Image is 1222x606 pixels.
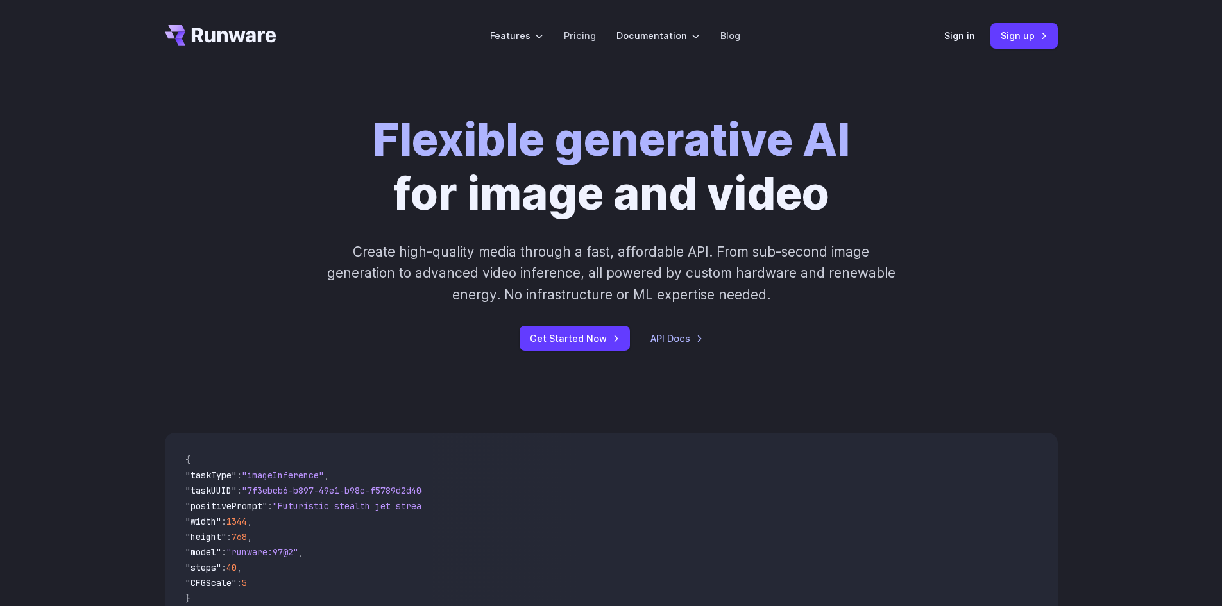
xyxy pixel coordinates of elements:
a: Sign in [944,28,975,43]
span: : [267,500,273,512]
span: , [247,516,252,527]
span: : [221,516,226,527]
span: , [237,562,242,573]
span: : [221,562,226,573]
h1: for image and video [373,113,850,221]
span: , [324,469,329,481]
span: "imageInference" [242,469,324,481]
span: , [298,546,303,558]
span: "Futuristic stealth jet streaking through a neon-lit cityscape with glowing purple exhaust" [273,500,740,512]
span: , [247,531,252,543]
a: Get Started Now [520,326,630,351]
span: "positivePrompt" [185,500,267,512]
span: : [221,546,226,558]
span: : [237,577,242,589]
span: "CFGScale" [185,577,237,589]
span: "model" [185,546,221,558]
a: Sign up [990,23,1058,48]
span: } [185,593,191,604]
span: "taskUUID" [185,485,237,496]
span: : [237,485,242,496]
span: "width" [185,516,221,527]
span: "runware:97@2" [226,546,298,558]
span: 5 [242,577,247,589]
span: "taskType" [185,469,237,481]
span: "steps" [185,562,221,573]
span: 40 [226,562,237,573]
label: Features [490,28,543,43]
span: "7f3ebcb6-b897-49e1-b98c-f5789d2d40d7" [242,485,437,496]
strong: Flexible generative AI [373,112,850,167]
a: Pricing [564,28,596,43]
a: Blog [720,28,740,43]
span: 1344 [226,516,247,527]
span: : [237,469,242,481]
span: : [226,531,232,543]
a: Go to / [165,25,276,46]
a: API Docs [650,331,703,346]
span: "height" [185,531,226,543]
label: Documentation [616,28,700,43]
span: { [185,454,191,466]
p: Create high-quality media through a fast, affordable API. From sub-second image generation to adv... [325,241,897,305]
span: 768 [232,531,247,543]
